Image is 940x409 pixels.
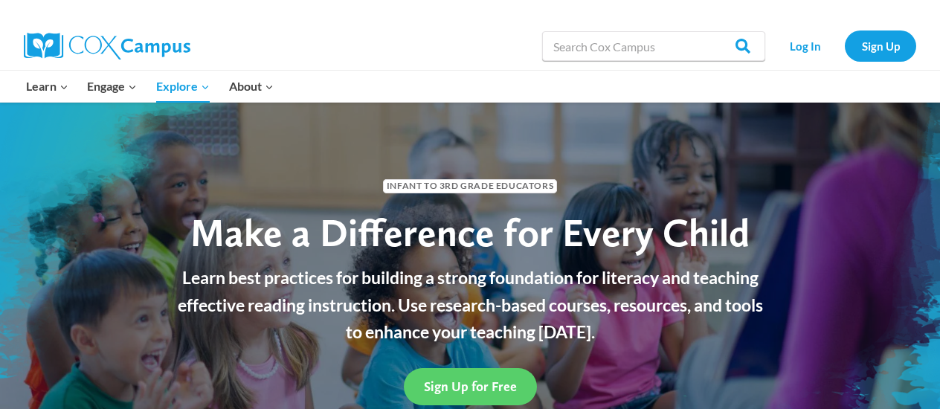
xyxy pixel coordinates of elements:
span: Sign Up for Free [424,379,517,394]
nav: Primary Navigation [16,71,283,102]
img: Cox Campus [24,33,190,59]
a: Log In [773,30,837,61]
p: Learn best practices for building a strong foundation for literacy and teaching effective reading... [169,264,771,346]
span: Explore [156,77,210,96]
span: Make a Difference for Every Child [190,209,750,256]
nav: Secondary Navigation [773,30,916,61]
span: Engage [87,77,137,96]
span: Learn [26,77,68,96]
span: About [229,77,274,96]
span: Infant to 3rd Grade Educators [383,179,557,193]
a: Sign Up [845,30,916,61]
a: Sign Up for Free [404,368,537,405]
input: Search Cox Campus [542,31,765,61]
